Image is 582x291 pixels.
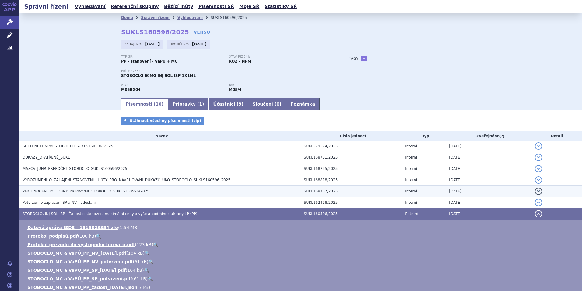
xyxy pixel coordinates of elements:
[145,251,150,256] a: 🔍
[405,189,417,193] span: Interní
[27,233,576,239] li: ( )
[139,285,149,290] span: 7 kB
[405,212,418,216] span: Externí
[121,55,223,59] p: Typ SŘ:
[535,154,542,161] button: detail
[535,188,542,195] button: detail
[27,234,78,239] a: Protokol podpisů.pdf
[402,131,446,141] th: Typ
[349,55,359,62] h3: Tagy
[27,268,126,273] a: STOBOCLO_MC a VaPÚ_PP_SP_[DATE].pdf
[121,69,337,73] p: Přípravek:
[446,141,531,152] td: [DATE]
[121,59,177,63] strong: PP - stanovení - VaPÚ + MC
[144,268,149,273] a: 🔍
[301,174,402,186] td: SUKL168818/2025
[535,210,542,217] button: detail
[446,163,531,174] td: [DATE]
[121,117,204,125] a: Stáhnout všechny písemnosti (zip)
[27,225,118,230] a: Datová zpráva ISDS - 1515823354.zfo
[446,208,531,220] td: [DATE]
[23,167,127,171] span: MAXCV_JUHR_PŘEPOČET_STOBOCLO_SUKLS160596/2025
[137,242,152,247] span: 123 kB
[27,251,126,256] a: STOBOCLO_MC a VaPÚ_PP_NV_[DATE].pdf
[153,242,158,247] a: 🔍
[405,144,417,148] span: Interní
[194,29,210,35] a: VERSO
[500,134,504,138] abbr: (?)
[121,98,168,110] a: Písemnosti (10)
[134,276,146,281] span: 61 kB
[121,83,223,87] p: ATC:
[121,74,196,78] span: STOBOCLO 60MG INJ SOL ISP 1X1ML
[301,163,402,174] td: SUKL168735/2025
[141,16,170,20] a: Správní řízení
[301,186,402,197] td: SUKL168737/2025
[276,102,279,106] span: 0
[27,276,132,281] a: STOBOCLO_MC a VaPÚ_PP_SP_potvrzení.pdf
[170,42,191,47] span: Ukončeno:
[211,13,255,22] li: SUKLS160596/2025
[239,102,242,106] span: 9
[361,56,367,61] a: +
[248,98,286,110] a: Sloučení (0)
[229,83,331,87] p: RS:
[535,165,542,172] button: detail
[23,155,70,160] span: DŮKAZY_OPATŘENÉ_SÚKL
[229,59,251,63] strong: ROZ – NPM
[301,208,402,220] td: SUKL160596/2025
[127,268,142,273] span: 104 kB
[535,176,542,184] button: detail
[177,16,203,20] a: Vyhledávání
[168,98,209,110] a: Přípravky (1)
[162,2,195,11] a: Běžící lhůty
[124,42,143,47] span: Zahájeno:
[446,174,531,186] td: [DATE]
[532,131,582,141] th: Detail
[23,212,197,216] span: STOBOCLO, INJ SOL ISP - Žádost o stanovení maximální ceny a výše a podmínek úhrady LP (PP)
[148,259,153,264] a: 🔍
[27,276,576,282] li: ( )
[301,141,402,152] td: SUKL279574/2025
[209,98,248,110] a: Účastníci (9)
[121,88,141,92] strong: DENOSUMAB
[27,285,137,290] a: STOBOCLO_MC a VaPÚ_PP_žádost_[DATE].json
[130,119,201,123] span: Stáhnout všechny písemnosti (zip)
[135,259,147,264] span: 61 kB
[27,259,133,264] a: STOBOCLO_MC a VaPÚ_PP_NV_potvrzení.pdf
[229,88,241,92] strong: denosumab, osteoporotický
[27,259,576,265] li: ( )
[405,155,417,160] span: Interní
[301,131,402,141] th: Číslo jednací
[23,144,113,148] span: SDĚLENÍ_O_NPM_STOBOCLO_SUKLS160596_2025
[197,2,236,11] a: Písemnosti SŘ
[23,189,149,193] span: ZHODNOCENÍ_PODOBNÝ_PŘÍPRAVEK_STOBOCLO_SUKLS160596/2025
[27,284,576,290] li: ( )
[446,197,531,208] td: [DATE]
[446,131,531,141] th: Zveřejněno
[27,242,576,248] li: ( )
[199,102,202,106] span: 1
[96,234,101,239] a: 🔍
[27,242,135,247] a: Protokol převodu do výstupního formátu.pdf
[405,178,417,182] span: Interní
[121,16,133,20] a: Domů
[229,55,331,59] p: Stav řízení:
[301,197,402,208] td: SUKL162418/2025
[148,276,153,281] a: 🔍
[301,152,402,163] td: SUKL168731/2025
[156,102,161,106] span: 10
[27,225,576,231] li: ( )
[23,178,230,182] span: VYROZUMĚNÍ_O_ZAHÁJENÍ_STANOVENÍ_LHŮTY_PRO_NAVRHOVÁNÍ_DŮKAZŮ_UKO_STOBOCLO_SUKLS160596_2025
[535,142,542,150] button: detail
[535,199,542,206] button: detail
[19,2,73,11] h2: Správní řízení
[27,250,576,256] li: ( )
[128,251,143,256] span: 104 kB
[286,98,320,110] a: Poznámka
[19,131,301,141] th: Název
[145,42,160,46] strong: [DATE]
[263,2,299,11] a: Statistiky SŘ
[73,2,107,11] a: Vyhledávání
[109,2,161,11] a: Referenční skupiny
